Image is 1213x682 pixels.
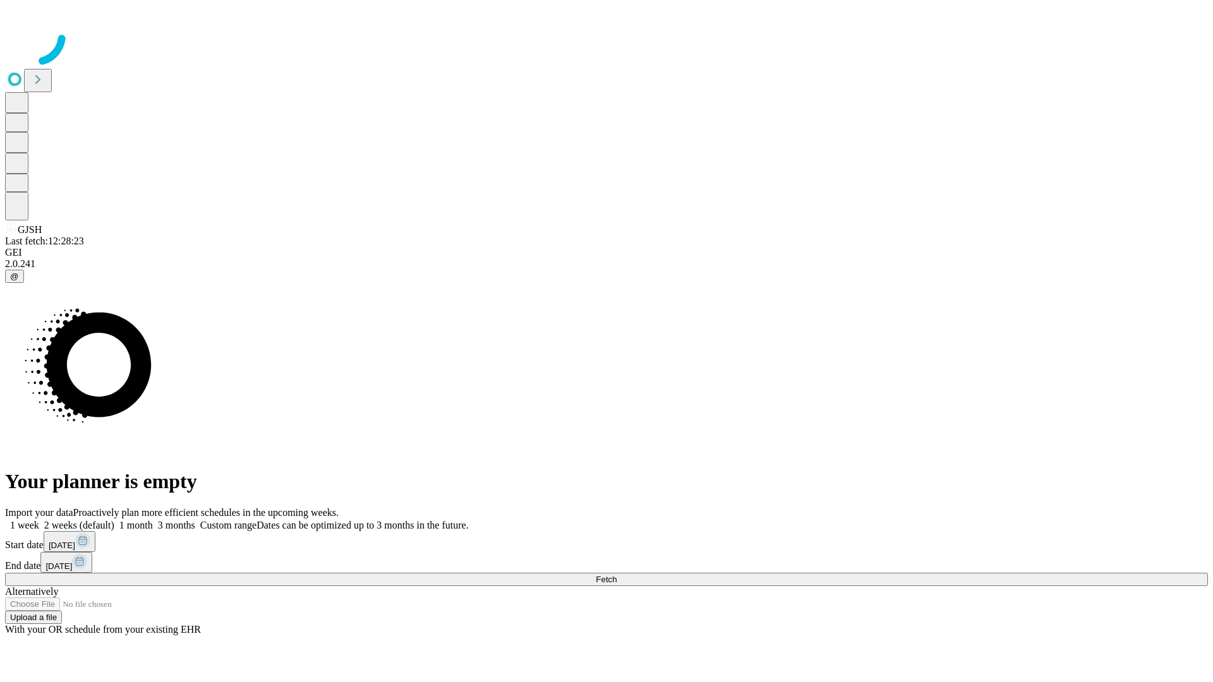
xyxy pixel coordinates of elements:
[5,552,1208,573] div: End date
[158,520,195,530] span: 3 months
[5,586,58,597] span: Alternatively
[45,561,72,571] span: [DATE]
[10,520,39,530] span: 1 week
[40,552,92,573] button: [DATE]
[5,507,73,518] span: Import your data
[200,520,256,530] span: Custom range
[5,531,1208,552] div: Start date
[5,470,1208,493] h1: Your planner is empty
[73,507,339,518] span: Proactively plan more efficient schedules in the upcoming weeks.
[596,575,617,584] span: Fetch
[44,531,95,552] button: [DATE]
[5,573,1208,586] button: Fetch
[5,270,24,283] button: @
[119,520,153,530] span: 1 month
[256,520,468,530] span: Dates can be optimized up to 3 months in the future.
[5,236,84,246] span: Last fetch: 12:28:23
[44,520,114,530] span: 2 weeks (default)
[18,224,42,235] span: GJSH
[5,247,1208,258] div: GEI
[5,258,1208,270] div: 2.0.241
[10,272,19,281] span: @
[5,624,201,635] span: With your OR schedule from your existing EHR
[5,611,62,624] button: Upload a file
[49,541,75,550] span: [DATE]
